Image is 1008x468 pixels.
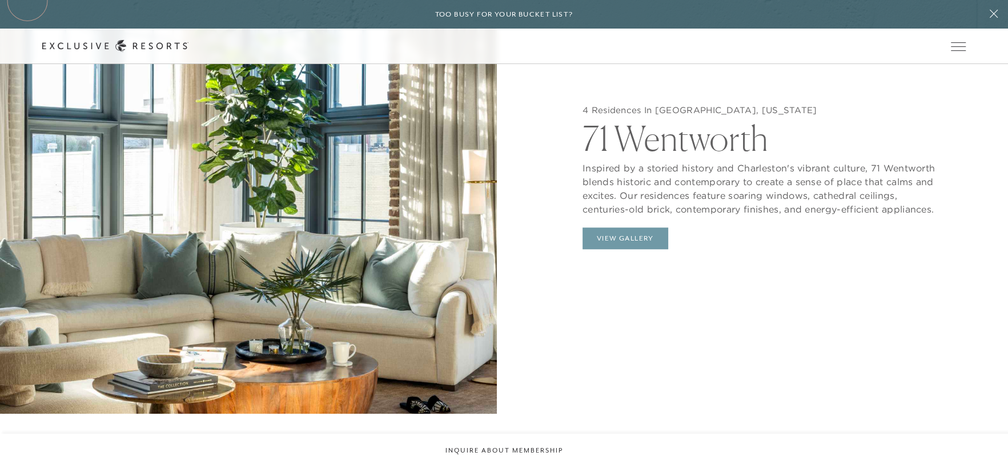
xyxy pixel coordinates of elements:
button: Open navigation [951,42,966,50]
h6: Too busy for your bucket list? [435,9,573,20]
iframe: Qualified Messenger [955,415,1008,468]
h2: 71 Wentworth [583,115,937,155]
p: Inspired by a storied history and Charleston's vibrant culture, 71 Wentworth blends historic and ... [583,155,937,216]
h5: 4 Residences In [GEOGRAPHIC_DATA], [US_STATE] [583,105,937,116]
button: View Gallery [583,227,668,249]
